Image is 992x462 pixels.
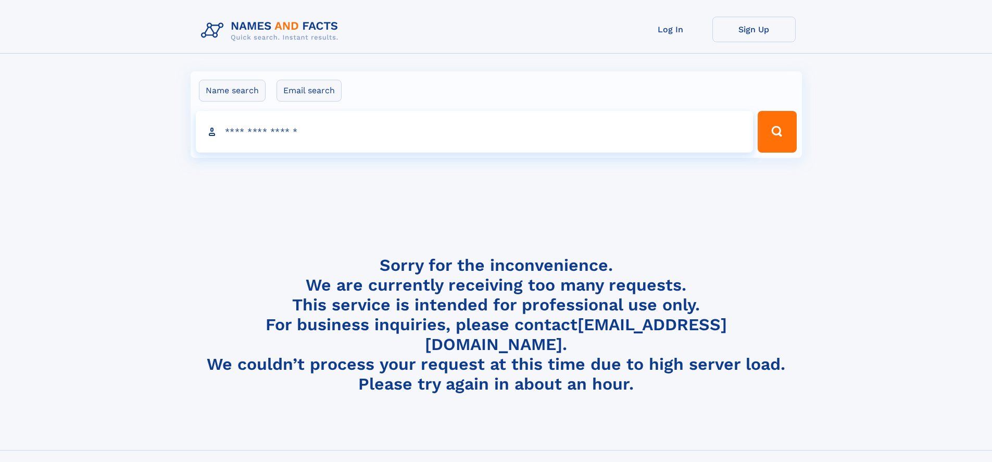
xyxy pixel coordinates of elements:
[196,111,754,153] input: search input
[712,17,796,42] a: Sign Up
[197,255,796,394] h4: Sorry for the inconvenience. We are currently receiving too many requests. This service is intend...
[199,80,266,102] label: Name search
[197,17,347,45] img: Logo Names and Facts
[425,315,727,354] a: [EMAIL_ADDRESS][DOMAIN_NAME]
[277,80,342,102] label: Email search
[758,111,796,153] button: Search Button
[629,17,712,42] a: Log In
